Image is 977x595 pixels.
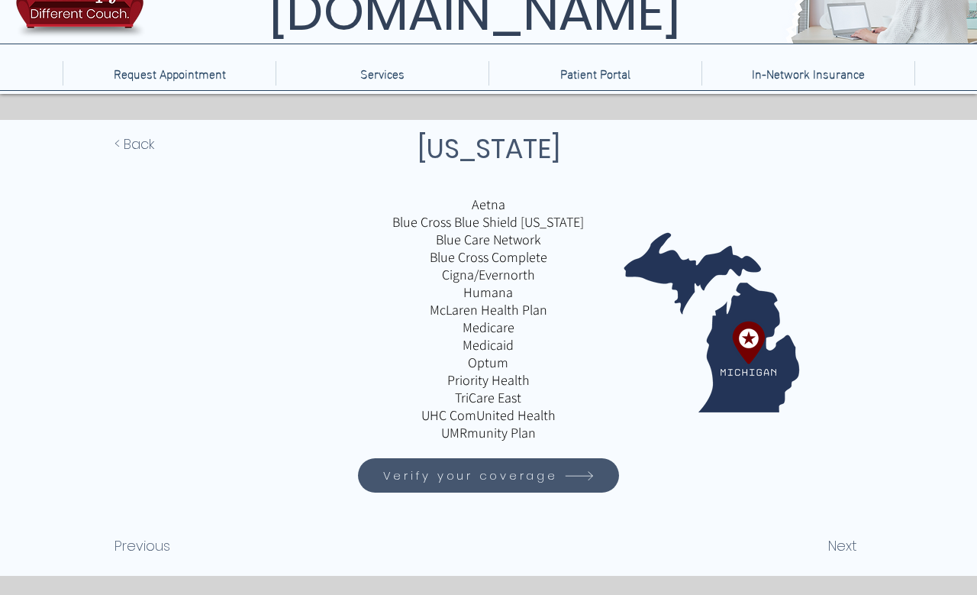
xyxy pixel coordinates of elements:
[310,196,666,213] p: Aetna
[701,61,914,86] a: In-Network Insurance
[310,424,666,441] p: UMRmunity Plan
[310,266,666,283] p: Cigna/Evernorth
[488,61,701,86] a: Patient Portal
[358,458,619,493] a: Verify your coverage
[828,535,857,556] span: Next
[114,128,215,159] a: < Back
[114,530,215,561] button: Previous
[623,231,804,412] img: California
[310,336,666,354] p: Medicaid
[276,61,488,86] div: Services
[310,371,666,389] p: Priority Health
[63,61,276,86] a: Request Appointment
[383,467,558,484] span: Verify your coverage
[114,134,154,154] span: < Back
[310,319,666,336] p: Medicare
[310,406,666,424] p: UHC ComUnited Health
[106,61,234,86] p: Request Appointment
[353,61,412,86] p: Services
[739,530,857,561] button: Next
[310,301,666,319] p: McLaren Health Plan
[310,248,666,266] p: Blue Cross Complete
[744,61,872,86] p: In-Network Insurance
[310,213,666,231] p: Blue Cross Blue Shield [US_STATE]
[114,535,170,556] span: Previous
[553,61,638,86] p: Patient Portal
[310,283,666,301] p: Humana
[310,389,666,406] p: TriCare East
[310,354,666,371] p: Optum
[310,231,666,248] p: Blue Care Network
[317,128,660,169] h1: [US_STATE]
